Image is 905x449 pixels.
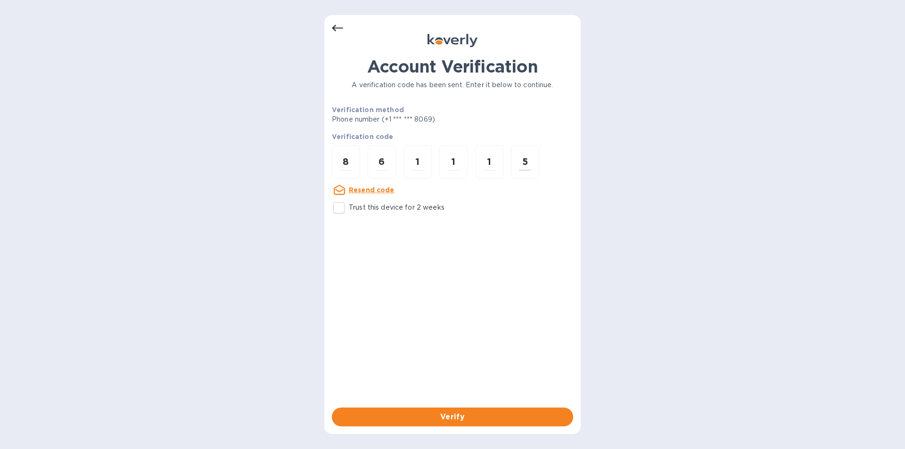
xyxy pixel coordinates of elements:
button: Verify [332,408,573,426]
u: Resend code [349,186,395,194]
b: Verification method [332,106,404,114]
p: Verification code [332,132,573,141]
span: Verify [339,411,566,423]
p: Phone number (+1 *** *** 8069) [332,114,507,124]
p: A verification code has been sent. Enter it below to continue. [332,80,573,90]
h1: Account Verification [332,57,573,76]
p: Trust this device for 2 weeks [349,203,444,212]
